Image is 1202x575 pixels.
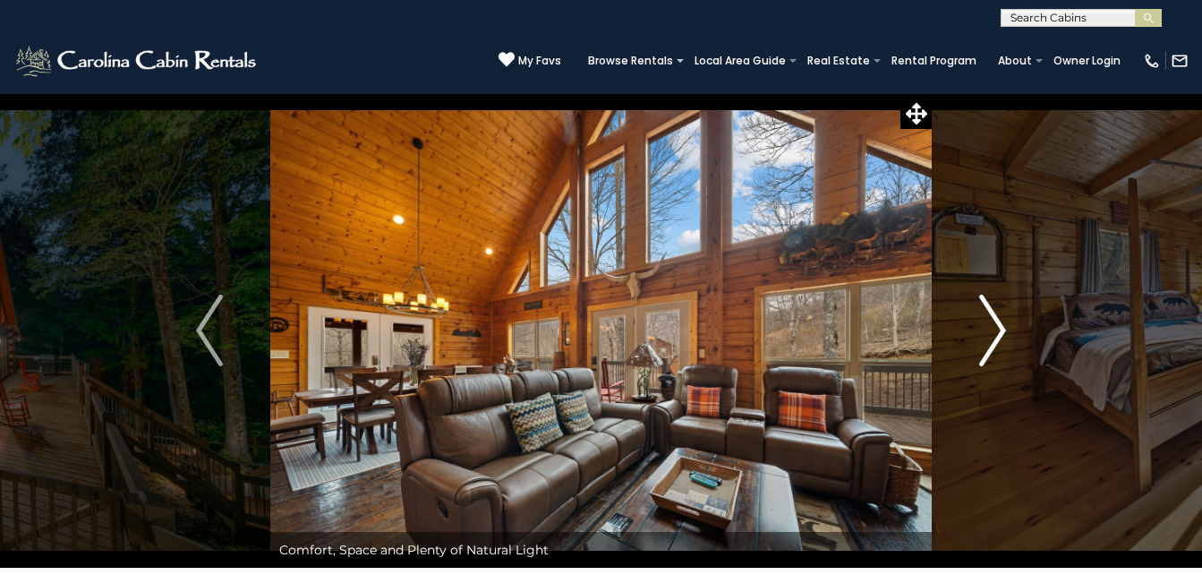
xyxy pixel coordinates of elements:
[13,43,261,79] img: White-1-2.png
[499,51,561,70] a: My Favs
[518,53,561,69] span: My Favs
[196,295,223,366] img: arrow
[989,48,1041,73] a: About
[1143,52,1161,70] img: phone-regular-white.png
[270,532,932,568] div: Comfort, Space and Plenty of Natural Light
[1044,48,1130,73] a: Owner Login
[932,93,1053,568] button: Next
[979,295,1006,366] img: arrow
[149,93,270,568] button: Previous
[882,48,985,73] a: Rental Program
[579,48,682,73] a: Browse Rentals
[1171,52,1189,70] img: mail-regular-white.png
[686,48,795,73] a: Local Area Guide
[798,48,879,73] a: Real Estate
